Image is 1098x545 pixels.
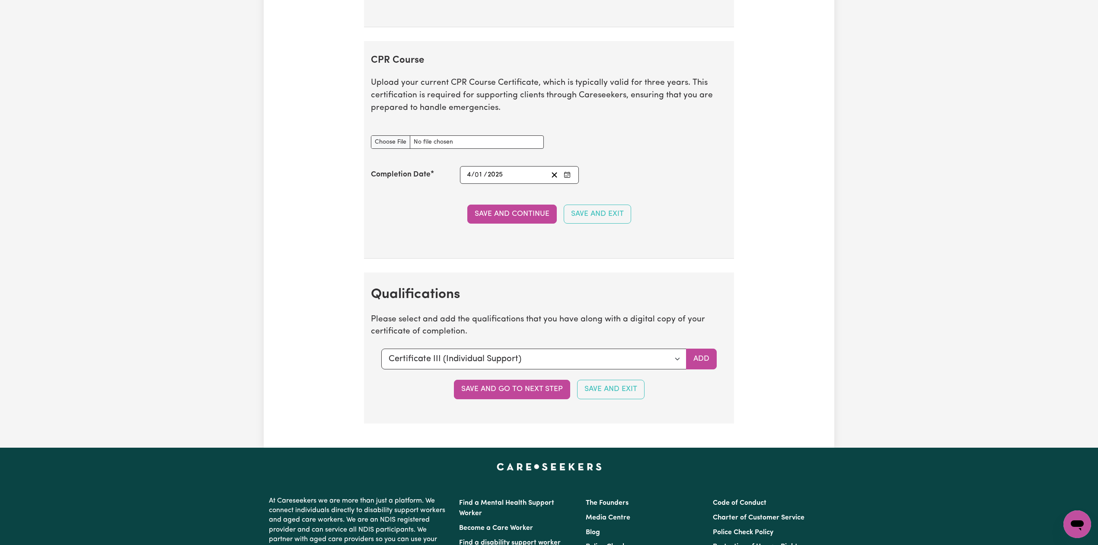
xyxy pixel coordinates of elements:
[475,171,479,178] span: 0
[475,169,483,181] input: --
[548,169,561,181] button: Clear date
[467,205,557,224] button: Save and Continue
[484,171,487,179] span: /
[586,529,600,536] a: Blog
[371,55,727,67] h2: CPR Course
[713,514,804,521] a: Charter of Customer Service
[487,169,503,181] input: ----
[561,169,573,181] button: Enter the Completion Date of your CPR Course
[577,380,645,399] button: Save and Exit
[459,525,533,532] a: Become a Care Worker
[586,514,630,521] a: Media Centre
[471,171,475,179] span: /
[371,314,727,339] p: Please select and add the qualifications that you have along with a digital copy of your certific...
[466,169,471,181] input: --
[564,205,631,224] button: Save and Exit
[371,169,431,180] label: Completion Date
[713,500,766,507] a: Code of Conduct
[586,500,629,507] a: The Founders
[454,380,570,399] button: Save and go to next step
[713,529,773,536] a: Police Check Policy
[1063,510,1091,538] iframe: Button to launch messaging window
[371,77,727,114] p: Upload your current CPR Course Certificate, which is typically valid for three years. This certif...
[371,286,727,303] h2: Qualifications
[459,500,554,517] a: Find a Mental Health Support Worker
[497,463,602,470] a: Careseekers home page
[686,349,717,369] button: Add selected qualification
